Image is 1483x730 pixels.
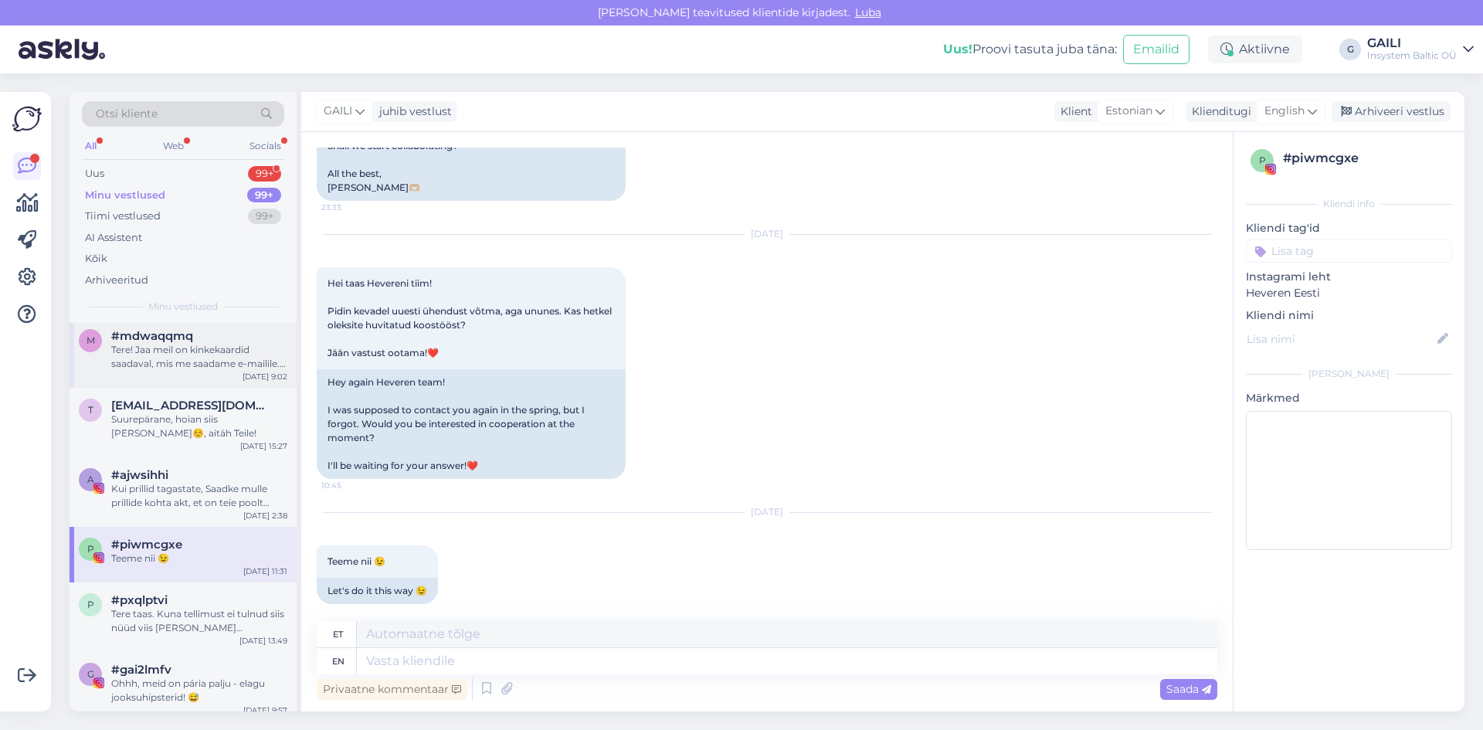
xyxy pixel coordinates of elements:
div: Kõik [85,251,107,267]
span: #ajwsihhi [111,468,168,482]
p: Heveren Eesti [1246,285,1452,301]
span: p [87,543,94,555]
span: Teeme nii 😉 [327,555,385,567]
div: Tere! Jaa meil on kinkekaardid saadaval, mis me saadame e-mailile. [URL][DOMAIN_NAME][PERSON_NAME] [111,343,287,371]
div: Arhiveeritud [85,273,148,288]
div: Arhiveeri vestlus [1332,101,1451,122]
div: Privaatne kommentaar [317,679,467,700]
div: 99+ [248,166,281,182]
span: Saada [1166,682,1211,696]
div: Insystem Baltic OÜ [1367,49,1457,62]
div: Kui prillid tagastate, Saadke mulle prillide kohta akt, et on teie poolt käinud garantii eksperti... [111,482,287,510]
div: [DATE] 15:27 [240,440,287,452]
div: Web [160,136,187,156]
span: #mdwaqqmq [111,329,193,343]
img: Askly Logo [12,104,42,134]
div: Socials [246,136,284,156]
div: Tere taas. Kuna tellimust ei tulnud siis nüüd viis [PERSON_NAME] hommikuse paki ära. Vabandame. [111,607,287,635]
div: et [333,621,343,647]
div: G [1339,39,1361,60]
div: 99+ [248,209,281,224]
div: Suurepärane, hoian siis [PERSON_NAME]☺️, aitäh Teile! [111,413,287,440]
span: Otsi kliente [96,106,158,122]
span: 23:33 [321,202,379,213]
div: Aktiivne [1208,36,1302,63]
div: Minu vestlused [85,188,165,203]
a: GAILIInsystem Baltic OÜ [1367,37,1474,62]
div: # piwmcgxe [1283,149,1447,168]
div: Uus [85,166,104,182]
input: Lisa tag [1246,239,1452,263]
span: p [87,599,94,610]
div: Hey again Heveren team! I was supposed to contact you again in the spring, but I forgot. Would yo... [317,369,626,479]
div: [PERSON_NAME] [1246,367,1452,381]
div: en [332,648,344,674]
div: All [82,136,100,156]
span: Luba [850,5,886,19]
div: Teeme nii 😉 [111,552,287,565]
p: Kliendi tag'id [1246,220,1452,236]
div: GAILI [1367,37,1457,49]
span: a [87,474,94,485]
span: g [87,668,94,680]
span: #piwmcgxe [111,538,182,552]
div: [DATE] [317,227,1217,241]
p: Märkmed [1246,390,1452,406]
span: Hei taas Hevereni tiim! Pidin kevadel uuesti ühendust võtma, aga ununes. Kas hetkel oleksite huvi... [327,277,614,358]
div: [DATE] 9:57 [243,705,287,716]
div: juhib vestlust [373,104,452,120]
div: Kliendi info [1246,197,1452,211]
span: #pxqlptvi [111,593,168,607]
div: AI Assistent [85,230,142,246]
span: 11:31 [321,605,379,616]
button: Emailid [1123,35,1189,64]
div: [DATE] 2:38 [243,510,287,521]
span: GAILI [324,103,352,120]
div: Tiimi vestlused [85,209,161,224]
p: Kliendi nimi [1246,307,1452,324]
div: [DATE] [317,505,1217,519]
input: Lisa nimi [1247,331,1434,348]
div: Proovi tasuta juba täna: [943,40,1117,59]
div: [DATE] 9:02 [243,371,287,382]
span: English [1264,103,1305,120]
div: 99+ [247,188,281,203]
span: teele9@hotmail.com [111,399,272,413]
span: Estonian [1105,103,1152,120]
div: Klienditugi [1186,104,1251,120]
div: [DATE] 11:31 [243,565,287,577]
span: Minu vestlused [148,300,218,314]
span: 10:45 [321,480,379,491]
span: p [1259,154,1266,166]
span: #gai2lmfv [111,663,171,677]
div: Ohhh, meid on pária palju - elagu jooksuhipsterid! 😅 [111,677,287,705]
span: t [88,404,93,416]
b: Uus! [943,42,972,56]
p: Instagrami leht [1246,269,1452,285]
div: Let's do it this way 😉 [317,578,438,604]
div: [DATE] 13:49 [239,635,287,647]
div: Klient [1054,104,1092,120]
span: m [87,334,95,346]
